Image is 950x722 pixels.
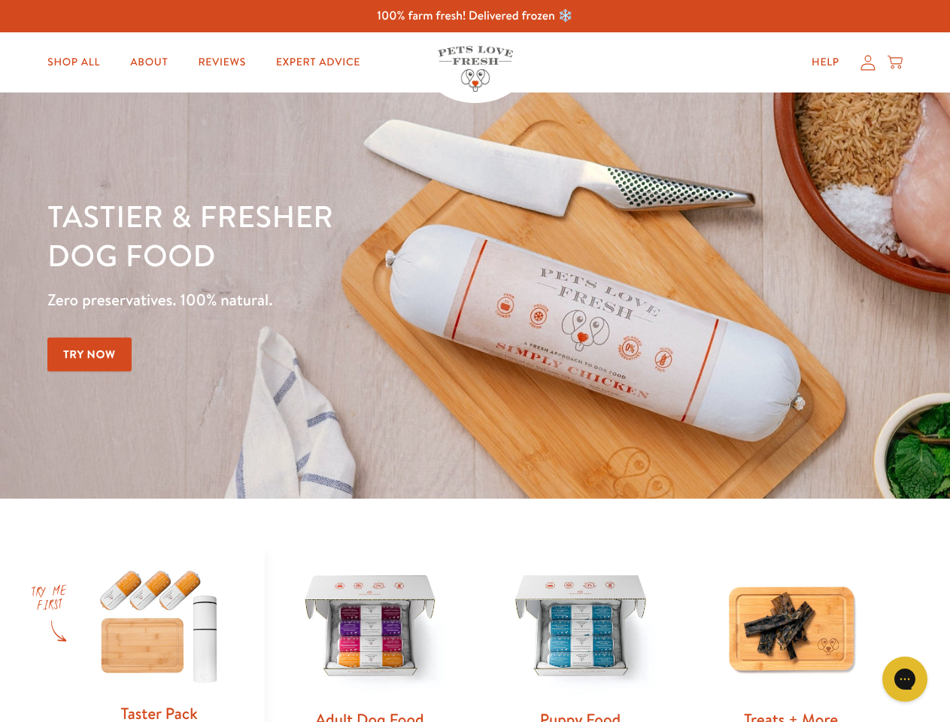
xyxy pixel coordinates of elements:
[47,287,618,314] p: Zero preservatives. 100% natural.
[264,47,372,77] a: Expert Advice
[800,47,851,77] a: Help
[438,46,513,92] img: Pets Love Fresh
[875,651,935,707] iframe: Gorgias live chat messenger
[47,196,618,275] h1: Tastier & fresher dog food
[118,47,180,77] a: About
[35,47,112,77] a: Shop All
[47,338,132,372] a: Try Now
[186,47,257,77] a: Reviews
